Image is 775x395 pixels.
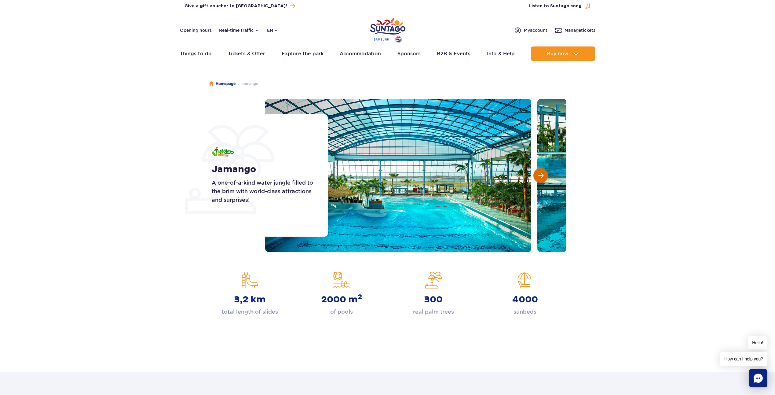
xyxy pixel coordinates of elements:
[212,179,314,204] p: A one-of-a-kind water jungle filled to the brim with world-class attractions and surprises!
[565,27,595,33] span: Manage tickets
[358,293,362,301] sup: 2
[413,308,454,316] p: real palm trees
[212,164,314,175] h1: Jamango
[180,27,212,33] a: Opening hours
[749,369,767,387] div: Chat
[529,3,591,9] button: Listen to Suntago song
[514,308,536,316] p: sunbeds
[529,3,582,9] span: Listen to Suntago song
[547,51,568,57] span: Buy now
[228,46,265,61] a: Tickets & Offer
[370,15,405,43] a: Park of Poland
[514,27,547,34] a: Myaccount
[282,46,324,61] a: Explore the park
[524,27,547,33] span: My account
[340,46,381,61] a: Accommodation
[397,46,421,61] a: Sponsors
[487,46,515,61] a: Info & Help
[234,294,266,305] strong: 3,2 km
[267,27,279,33] button: en
[321,294,362,305] strong: 2000 m
[437,46,470,61] a: B2B & Events
[531,46,595,61] button: Buy now
[236,81,258,87] li: Jamango
[185,3,287,9] span: Give a gift voucher to [GEOGRAPHIC_DATA]!
[330,308,353,316] p: of pools
[180,46,212,61] a: Things to do
[533,168,548,183] button: Next slide
[424,294,443,305] strong: 300
[212,147,234,157] img: Jamango
[720,352,767,366] span: How can I help you?
[185,2,295,10] a: Give a gift voucher to [GEOGRAPHIC_DATA]!
[222,308,278,316] p: total length of slides
[555,27,595,34] a: Managetickets
[209,81,236,87] a: Homepage
[219,28,260,33] button: Real-time traffic
[512,294,538,305] strong: 4000
[748,336,767,349] span: Hello!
